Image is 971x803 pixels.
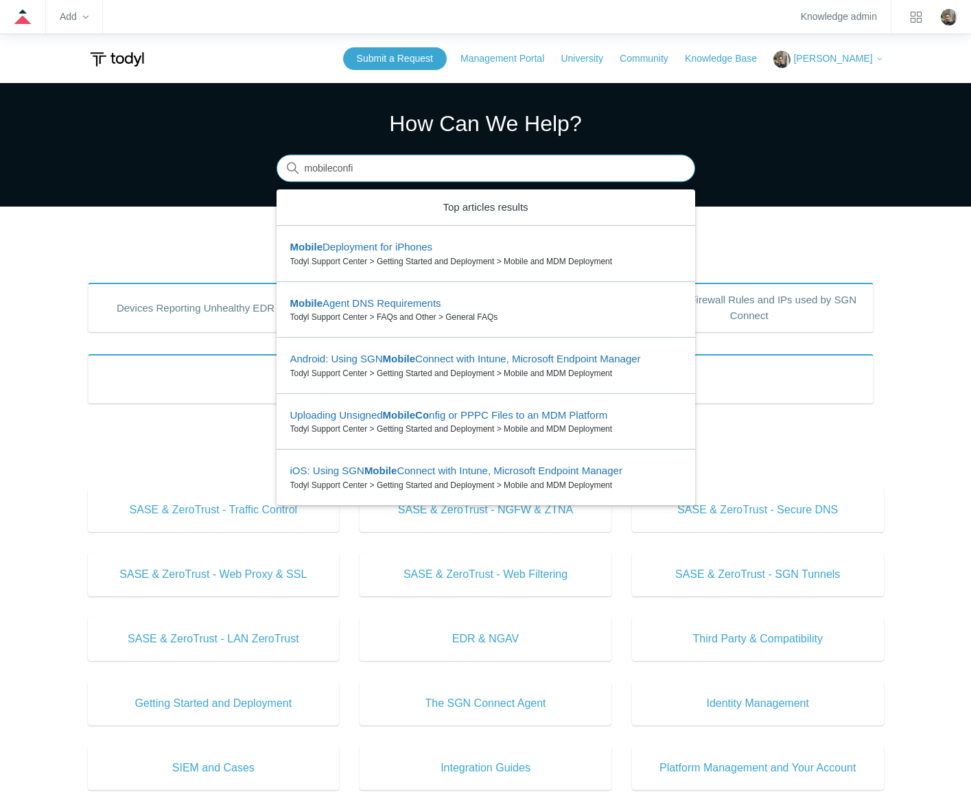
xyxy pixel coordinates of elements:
a: Product Updates [88,354,874,404]
a: SASE & ZeroTrust - Web Filtering [360,552,611,596]
a: SASE & ZeroTrust - NGFW & ZTNA [360,488,611,532]
a: Community [620,51,682,66]
a: EDR & NGAV [360,617,611,661]
a: University [561,51,616,66]
span: Identity Management [653,695,863,712]
a: Outbound Firewall Rules and IPs used by SGN Connect [625,283,874,332]
a: Platform Management and Your Account [632,746,884,790]
span: SASE & ZeroTrust - Web Proxy & SSL [108,566,319,583]
zd-autocomplete-breadcrumbs-multibrand: Todyl Support Center > Getting Started and Deployment > Mobile and MDM Deployment [290,479,681,491]
em: MobileCo [383,409,430,421]
span: SASE & ZeroTrust - Traffic Control [108,502,319,518]
a: Third Party & Compatibility [632,617,884,661]
span: SIEM and Cases [108,760,319,776]
zd-hc-trigger: Add [60,13,89,21]
em: Mobile [290,241,323,253]
a: Knowledge Base [685,51,771,66]
span: SASE & ZeroTrust - Web Filtering [380,566,591,583]
a: SIEM and Cases [88,746,340,790]
span: SASE & ZeroTrust - Secure DNS [653,502,863,518]
a: The SGN Connect Agent [360,682,611,725]
img: user avatar [941,9,957,25]
zd-autocomplete-title-multibrand: Suggested result 3 Android: Using SGN Mobile Connect with Intune, Microsoft Endpoint Manager [290,353,641,367]
a: Management Portal [460,51,558,66]
span: EDR & NGAV [380,631,591,647]
h2: Knowledge Base [88,458,884,481]
zd-autocomplete-header: Top articles results [277,189,695,226]
a: Knowledge admin [801,13,877,21]
a: SASE & ZeroTrust - Secure DNS [632,488,884,532]
a: Devices Reporting Unhealthy EDR States [88,283,336,332]
em: Mobile [364,465,397,476]
span: The SGN Connect Agent [380,695,591,712]
zd-autocomplete-title-multibrand: Suggested result 1 Mobile Deployment for iPhones [290,241,433,255]
zd-autocomplete-breadcrumbs-multibrand: Todyl Support Center > FAQs and Other > General FAQs [290,311,681,323]
span: Third Party & Compatibility [653,631,863,647]
zd-autocomplete-title-multibrand: Suggested result 2 Mobile Agent DNS Requirements [290,297,441,312]
span: SASE & ZeroTrust - NGFW & ZTNA [380,502,591,518]
a: Submit a Request [343,47,447,70]
a: Identity Management [632,682,884,725]
a: Integration Guides [360,746,611,790]
button: [PERSON_NAME] [773,51,883,68]
a: SASE & ZeroTrust - Traffic Control [88,488,340,532]
span: SASE & ZeroTrust - SGN Tunnels [653,566,863,583]
h2: Popular Articles [88,248,884,270]
span: Platform Management and Your Account [653,760,863,776]
a: SASE & ZeroTrust - Web Proxy & SSL [88,552,340,596]
zd-autocomplete-breadcrumbs-multibrand: Todyl Support Center > Getting Started and Deployment > Mobile and MDM Deployment [290,367,681,380]
zd-autocomplete-title-multibrand: Suggested result 5 iOS: Using SGN Mobile Connect with Intune, Microsoft Endpoint Manager [290,465,622,479]
input: Search [277,155,695,183]
h1: How Can We Help? [277,107,695,140]
a: Getting Started and Deployment [88,682,340,725]
span: Getting Started and Deployment [108,695,319,712]
em: Mobile [383,353,416,364]
zd-autocomplete-breadcrumbs-multibrand: Todyl Support Center > Getting Started and Deployment > Mobile and MDM Deployment [290,255,681,268]
a: SASE & ZeroTrust - SGN Tunnels [632,552,884,596]
em: Mobile [290,297,323,309]
span: Integration Guides [380,760,591,776]
span: SASE & ZeroTrust - LAN ZeroTrust [108,631,319,647]
zd-hc-trigger: Click your profile icon to open the profile menu [941,9,957,25]
img: Todyl Support Center Help Center home page [88,47,146,72]
a: SASE & ZeroTrust - LAN ZeroTrust [88,617,340,661]
span: [PERSON_NAME] [793,53,872,64]
zd-autocomplete-title-multibrand: Suggested result 4 Uploading Unsigned MobileConfig or PPPC Files to an MDM Platform [290,409,608,423]
zd-autocomplete-breadcrumbs-multibrand: Todyl Support Center > Getting Started and Deployment > Mobile and MDM Deployment [290,423,681,435]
